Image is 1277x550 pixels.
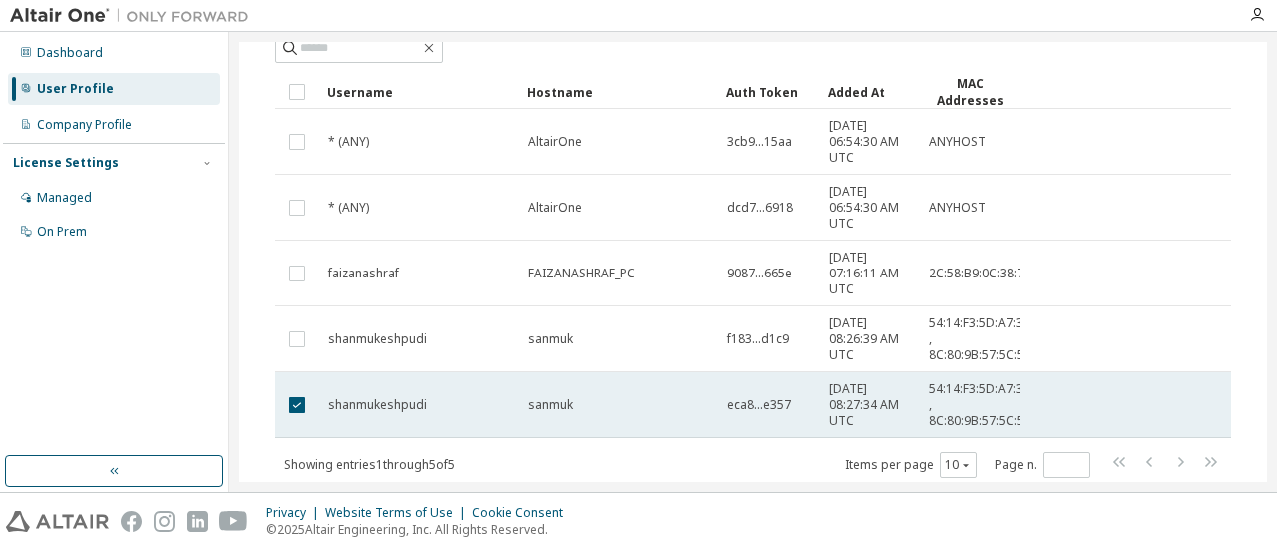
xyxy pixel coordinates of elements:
span: 3cb9...15aa [727,134,792,150]
span: 54:14:F3:5D:A7:37 , 8C:80:9B:57:5C:51 [929,315,1031,363]
span: [DATE] 08:27:34 AM UTC [829,381,911,429]
img: Altair One [10,6,259,26]
div: Auth Token [726,76,812,108]
span: AltairOne [528,134,582,150]
span: 54:14:F3:5D:A7:37 , 8C:80:9B:57:5C:51 [929,381,1031,429]
span: sanmuk [528,397,573,413]
span: f183...d1c9 [727,331,789,347]
span: 2C:58:B9:0C:38:77 [929,266,1031,281]
span: shanmukeshpudi [328,331,427,347]
span: FAIZANASHRAF_PC [528,266,635,281]
span: faizanashraf [328,266,399,281]
button: 10 [945,457,972,473]
span: [DATE] 07:16:11 AM UTC [829,250,911,297]
img: instagram.svg [154,511,175,532]
span: Page n. [995,452,1090,478]
div: License Settings [13,155,119,171]
span: * (ANY) [328,200,369,216]
span: dcd7...6918 [727,200,793,216]
span: AltairOne [528,200,582,216]
img: youtube.svg [219,511,248,532]
div: Website Terms of Use [325,505,472,521]
img: linkedin.svg [187,511,208,532]
span: shanmukeshpudi [328,397,427,413]
span: sanmuk [528,331,573,347]
div: On Prem [37,224,87,240]
span: ANYHOST [929,200,986,216]
div: Company Profile [37,117,132,133]
div: Username [327,76,511,108]
span: ANYHOST [929,134,986,150]
span: Showing entries 1 through 5 of 5 [284,456,455,473]
div: MAC Addresses [928,75,1012,109]
div: Dashboard [37,45,103,61]
p: © 2025 Altair Engineering, Inc. All Rights Reserved. [266,521,575,538]
div: Privacy [266,505,325,521]
span: * (ANY) [328,134,369,150]
div: User Profile [37,81,114,97]
span: eca8...e357 [727,397,791,413]
div: Hostname [527,76,710,108]
div: Managed [37,190,92,206]
span: [DATE] 06:54:30 AM UTC [829,118,911,166]
span: [DATE] 08:26:39 AM UTC [829,315,911,363]
img: altair_logo.svg [6,511,109,532]
span: 9087...665e [727,266,792,281]
div: Added At [828,76,912,108]
span: [DATE] 06:54:30 AM UTC [829,184,911,232]
span: Items per page [845,452,977,478]
div: Cookie Consent [472,505,575,521]
img: facebook.svg [121,511,142,532]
